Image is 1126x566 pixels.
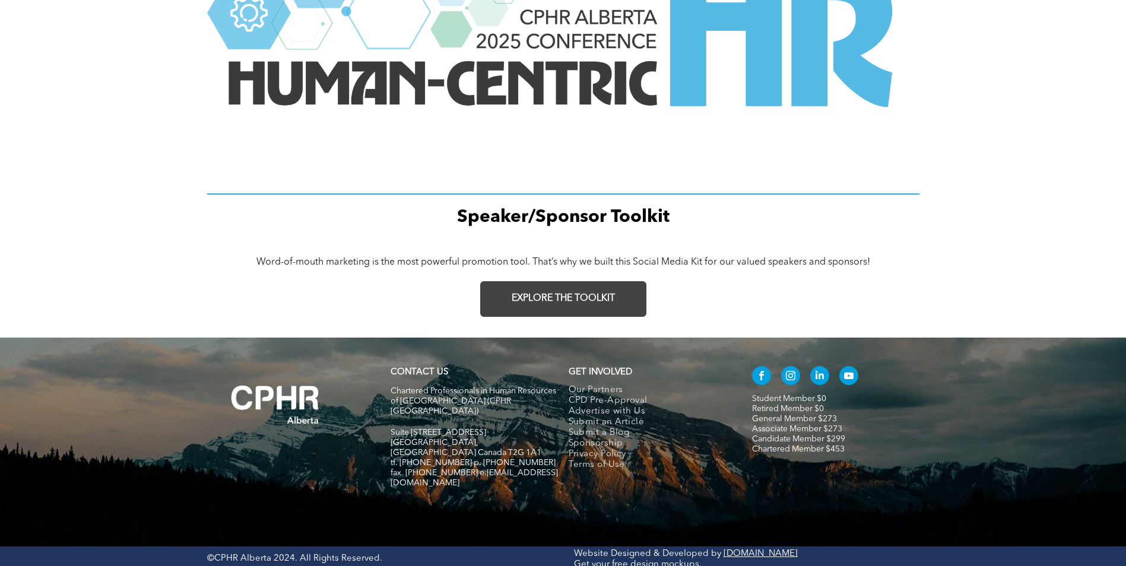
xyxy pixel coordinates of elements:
a: facebook [752,366,771,388]
span: Chartered Professionals in Human Resources of [GEOGRAPHIC_DATA] (CPHR [GEOGRAPHIC_DATA]) [391,387,556,415]
a: instagram [781,366,800,388]
a: CPD Pre-Approval [569,396,727,406]
a: Our Partners [569,385,727,396]
a: Privacy Policy [569,449,727,460]
a: [DOMAIN_NAME] [724,549,798,558]
a: EXPLORE THE TOOLKIT [480,281,646,317]
a: Retired Member $0 [752,405,824,413]
a: Terms of Use [569,460,727,470]
a: youtube [839,366,858,388]
span: GET INVOLVED [569,368,632,377]
a: CONTACT US [391,368,448,377]
a: Submit an Article [569,417,727,428]
img: A white background with a few lines on it [207,361,344,448]
span: tf. [PHONE_NUMBER] p. [PHONE_NUMBER] [391,459,556,467]
span: Speaker/Sponsor Toolkit [457,208,670,226]
a: Student Member $0 [752,395,826,403]
a: Website Designed & Developed by [574,549,721,558]
span: Suite [STREET_ADDRESS] [391,428,486,437]
a: Candidate Member $299 [752,435,845,443]
a: Chartered Member $453 [752,445,845,453]
span: fax. [PHONE_NUMBER] e:[EMAIL_ADDRESS][DOMAIN_NAME] [391,469,558,487]
span: Word-of-mouth marketing is the most powerful promotion tool. That’s why we built this Social Medi... [256,257,870,267]
a: Sponsorship [569,438,727,449]
a: Associate Member $273 [752,425,842,433]
span: ©CPHR Alberta 2024. All Rights Reserved. [207,554,382,563]
span: [GEOGRAPHIC_DATA], [GEOGRAPHIC_DATA] Canada T2G 1A1 [391,438,541,457]
a: General Member $273 [752,415,837,423]
a: Advertise with Us [569,406,727,417]
a: linkedin [810,366,829,388]
span: EXPLORE THE TOOLKIT [512,293,615,304]
a: Submit a Blog [569,428,727,438]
